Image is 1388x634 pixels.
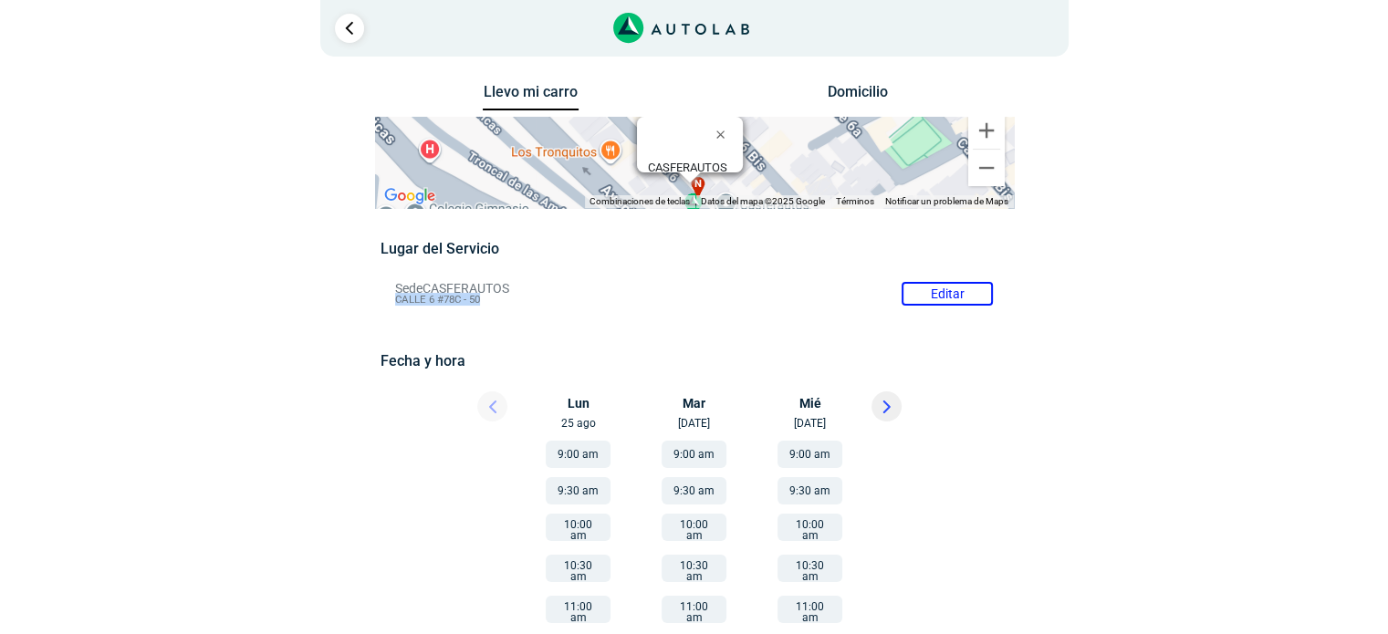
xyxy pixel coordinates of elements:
[703,112,746,156] button: Cerrar
[662,514,726,541] button: 10:00 am
[546,477,611,504] button: 9:30 am
[546,596,611,623] button: 11:00 am
[590,195,690,208] button: Combinaciones de teclas
[777,596,842,623] button: 11:00 am
[381,240,1007,257] h5: Lugar del Servicio
[968,150,1005,186] button: Reducir
[546,555,611,582] button: 10:30 am
[662,555,726,582] button: 10:30 am
[483,83,579,111] button: Llevo mi carro
[380,184,440,208] img: Google
[662,477,726,504] button: 9:30 am
[662,441,726,468] button: 9:00 am
[836,196,874,206] a: Términos
[662,596,726,623] button: 11:00 am
[777,555,842,582] button: 10:30 am
[777,477,842,504] button: 9:30 am
[613,18,749,36] a: Link al sitio de autolab
[648,161,727,174] b: CASFERAUTOS
[546,514,611,541] button: 10:00 am
[546,441,611,468] button: 9:00 am
[809,83,905,109] button: Domicilio
[968,112,1005,149] button: Ampliar
[694,177,702,192] span: n
[381,352,1007,369] h5: Fecha y hora
[777,514,842,541] button: 10:00 am
[777,441,842,468] button: 9:00 am
[648,161,743,188] div: CALLE 6 #78C - 50
[701,196,825,206] span: Datos del mapa ©2025 Google
[335,14,364,43] a: Ir al paso anterior
[380,184,440,208] a: Abre esta zona en Google Maps (se abre en una nueva ventana)
[885,196,1008,206] a: Notificar un problema de Maps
